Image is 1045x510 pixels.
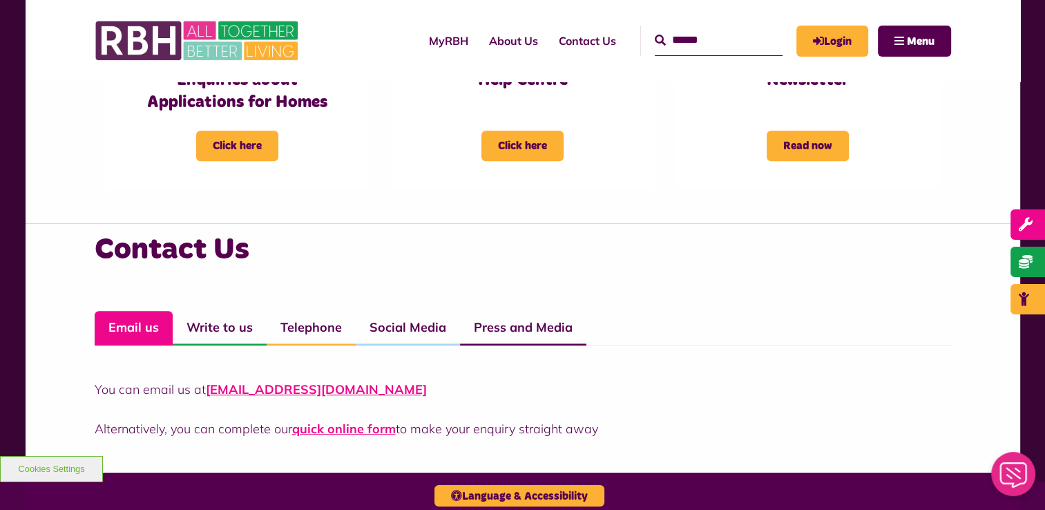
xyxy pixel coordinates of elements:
[655,26,783,55] input: Search
[95,311,173,346] a: Email us
[434,485,604,507] button: Language & Accessibility
[196,131,278,161] span: Click here
[419,22,479,59] a: MyRBH
[479,22,548,59] a: About Us
[356,311,460,346] a: Social Media
[133,70,342,113] h3: Enquiries about Applications for Homes
[878,26,951,57] button: Navigation
[983,448,1045,510] iframe: Netcall Web Assistant for live chat
[767,131,849,161] span: Read now
[481,131,564,161] span: Click here
[206,381,427,397] a: [EMAIL_ADDRESS][DOMAIN_NAME]
[95,14,302,68] img: RBH
[796,26,868,57] a: MyRBH
[95,230,951,270] h3: Contact Us
[95,380,951,399] p: You can email us at
[95,419,951,438] p: Alternatively, you can complete our to make your enquiry straight away
[548,22,626,59] a: Contact Us
[173,311,267,346] a: Write to us
[292,421,396,437] a: quick online form
[460,311,586,346] a: Press and Media
[267,311,356,346] a: Telephone
[907,36,934,47] span: Menu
